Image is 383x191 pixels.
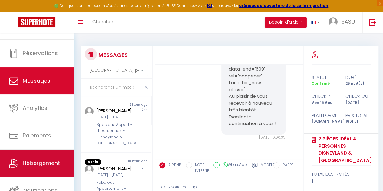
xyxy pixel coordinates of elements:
span: Messages [23,77,50,84]
div: 10 hours ago [116,159,151,165]
div: 5 hours ago [116,102,151,107]
span: Analytics [23,104,47,112]
div: [PERSON_NAME] [97,107,134,114]
div: durée [341,74,375,81]
span: Chercher [92,18,113,25]
label: AIRBNB [165,162,181,169]
h3: MESSAGES [97,48,128,62]
img: logout [369,18,376,26]
img: ... [85,165,94,174]
label: NOTE INTERNE [192,162,209,174]
button: Besoin d'aide ? [265,17,307,28]
div: check in [308,93,341,100]
label: WhatsApp [220,162,247,169]
img: ... [85,107,94,116]
span: 3 [146,165,147,170]
img: Super Booking [18,17,55,27]
div: Plateforme [308,112,341,119]
a: 2 pièces idéal 4 personnes - Disneyland & [GEOGRAPHIC_DATA] [316,135,372,164]
a: créneaux d'ouverture de la salle migration [239,3,328,8]
span: Paiements [23,132,51,139]
div: Spacieux Appart - 11 personnes - Disneyland & [GEOGRAPHIC_DATA] [97,122,134,147]
div: [DATE] [341,100,375,106]
div: [PERSON_NAME] [97,165,134,172]
div: Prix total [341,112,375,119]
img: ... [329,17,338,26]
div: [DATE] - [DATE] [97,172,134,178]
div: [DOMAIN_NAME] [308,119,341,124]
a: ... SASU [324,12,362,33]
span: Hébergement [23,159,60,167]
span: Confirmé [312,81,330,86]
div: 1 [312,178,371,185]
div: check out [341,93,375,100]
a: Chercher [88,12,118,33]
div: [DATE] 16:00:35 [221,135,286,140]
div: [DATE] - [DATE] [97,114,134,120]
div: 25 nuit(s) [341,81,375,87]
a: ICI [207,3,212,8]
div: total des invités [312,170,371,178]
input: Rechercher un mot clé [81,79,152,96]
label: Modèles [261,162,277,175]
div: statut [308,74,341,81]
div: Ven 15 Aoû [308,100,341,106]
span: Réservations [23,49,58,57]
label: RAPPEL [279,162,295,169]
span: SASU [342,18,355,25]
span: Non lu [85,159,101,165]
span: 3 [146,107,147,112]
div: 1861.51 [341,119,375,124]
